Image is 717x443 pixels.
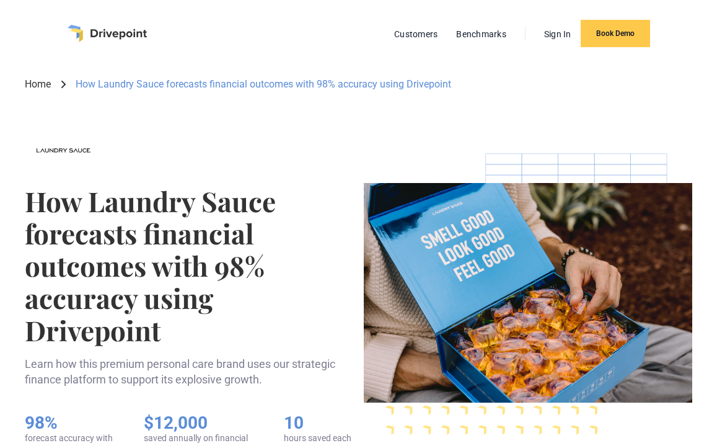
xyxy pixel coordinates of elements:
[284,413,353,434] h5: 10
[25,356,354,387] p: Learn how this premium personal care brand uses our strategic finance platform to support its exp...
[25,413,119,434] h5: 98%
[450,26,512,42] a: Benchmarks
[25,78,51,91] a: Home
[144,413,259,434] h5: $12,000
[388,26,444,42] a: Customers
[25,185,354,346] h1: How Laundry Sauce forecasts financial outcomes with 98% accuracy using Drivepoint
[538,26,578,42] a: Sign In
[68,25,147,42] a: home
[581,20,650,47] a: Book Demo
[76,78,451,91] div: How Laundry Sauce forecasts financial outcomes with 98% accuracy using Drivepoint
